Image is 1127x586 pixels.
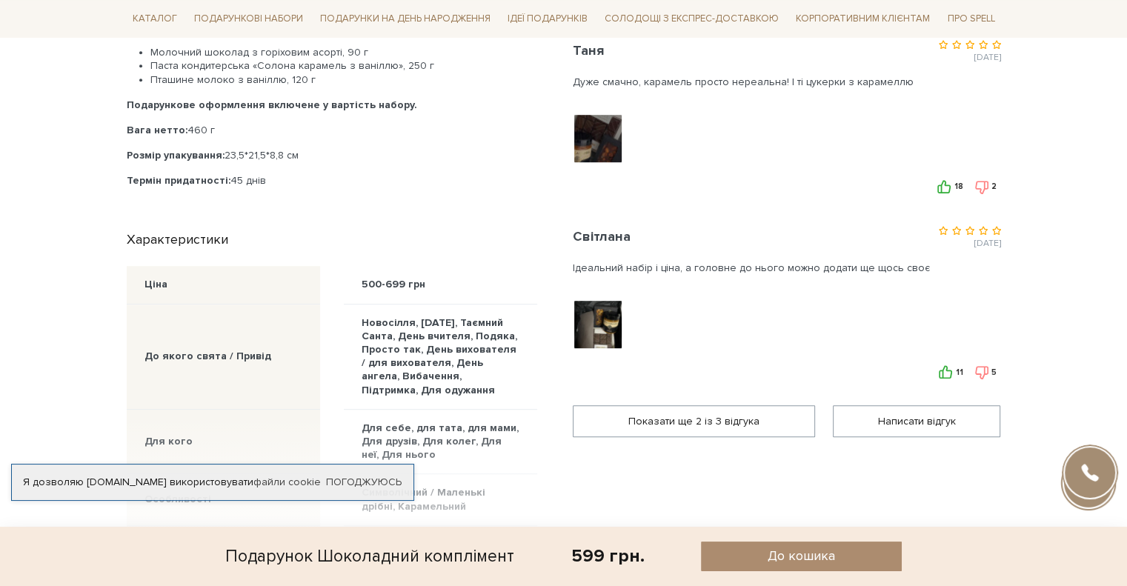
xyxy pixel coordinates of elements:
[970,179,1001,193] button: 2
[599,6,785,31] a: Солодощі з експрес-доставкою
[502,7,594,30] span: Ідеї подарунків
[144,278,167,291] div: Ціна
[934,365,967,379] button: 11
[150,46,537,59] li: Молочний шоколад з горіховим асорті, 90 г
[150,73,537,87] li: Пташине молоко з ваніллю, 120 г
[933,179,967,193] button: 18
[144,350,271,363] div: До якого свята / Привід
[188,7,309,30] span: Подарункові набори
[790,6,936,31] a: Корпоративним клієнтам
[127,174,537,187] p: 45 днів
[954,182,963,191] span: 18
[941,7,1000,30] span: Про Spell
[127,149,225,162] b: Розмір упакування:
[253,476,321,488] a: файли cookie
[12,476,413,489] div: Я дозволяю [DOMAIN_NAME] використовувати
[768,547,835,565] span: До кошика
[127,99,417,111] b: Подарункове оформлення включене у вартість набору.
[551,92,645,186] img: Подарунок Шоколадний комплімент
[573,405,815,437] button: Показати ще 2 iз 3 вiдгука
[991,182,997,191] span: 2
[991,367,997,377] span: 5
[118,225,546,248] div: Характеристики
[127,124,537,137] p: 460 г
[127,174,230,187] b: Термін придатності:
[362,278,425,291] div: 500-699 грн
[573,254,1001,291] div: Ідеальний набір і ціна, а головне до нього можно додати ще щось своє
[787,224,1001,250] div: [DATE]
[787,38,1001,64] div: [DATE]
[127,124,187,136] b: Вага нетто:
[225,542,514,571] div: Подарунок Шоколадний комплімент
[582,406,805,436] span: Показати ще 2 iз 3 вiдгука
[571,545,645,567] div: 599 грн.
[555,282,640,367] img: Подарунок Шоколадний комплімент
[314,7,496,30] span: Подарунки на День народження
[326,476,402,489] a: Погоджуюсь
[127,7,183,30] span: Каталог
[956,367,963,377] span: 11
[573,68,1001,105] div: Дуже смачно, карамель просто нереальна! І ті цукерки з карамеллю
[833,405,1001,437] button: Написати відгук
[573,42,604,59] span: Таня
[842,406,991,436] span: Написати відгук
[127,149,537,162] p: 23,5*21,5*8,8 см
[150,59,537,73] li: Паста кондитерська «Солона карамель з ваніллю», 250 г
[573,228,631,244] span: Світлана
[701,542,902,571] button: До кошика
[362,316,519,397] div: Новосілля, [DATE], Таємний Санта, День вчителя, Подяка, Просто так, День вихователя / для виховат...
[970,365,1001,379] button: 5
